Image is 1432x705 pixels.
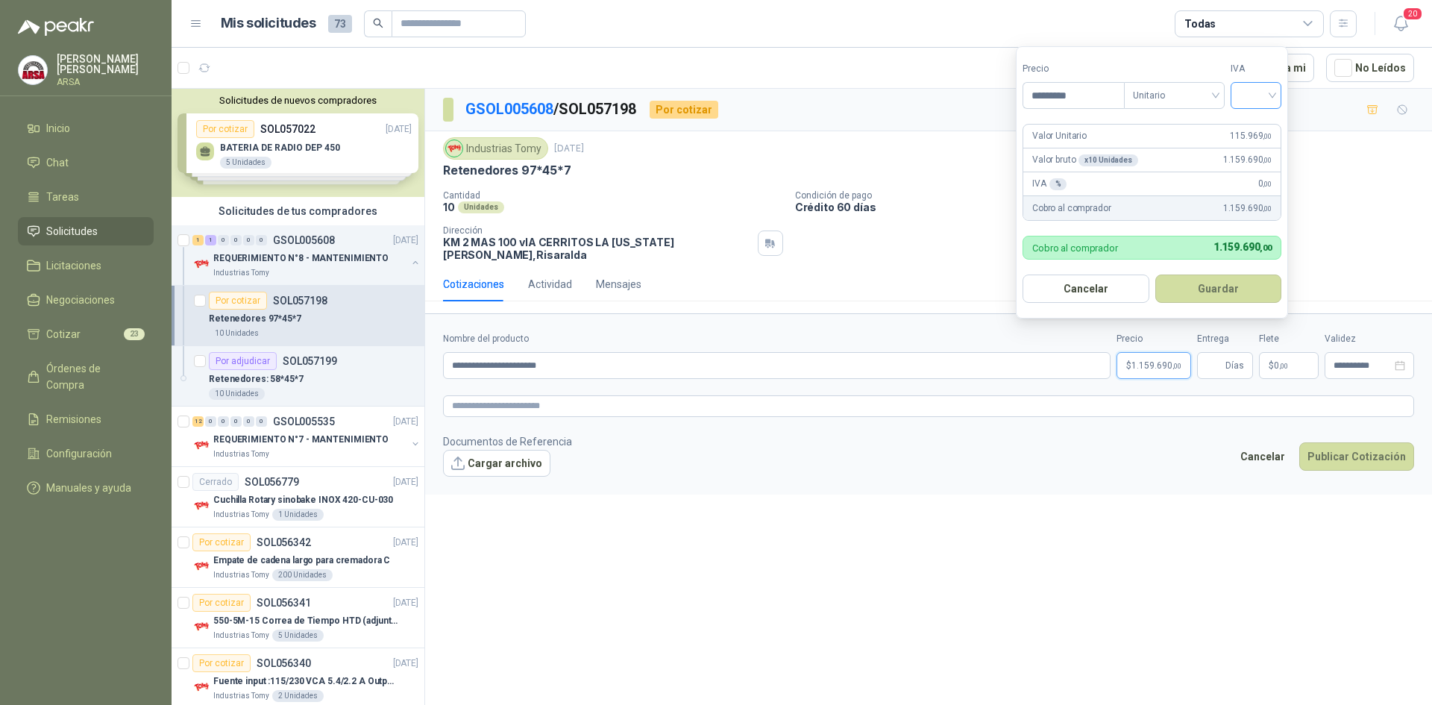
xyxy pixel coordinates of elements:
p: [DATE] [393,657,418,671]
div: 12 [192,416,204,427]
p: IVA [1032,177,1067,191]
p: Valor Unitario [1032,129,1087,143]
a: Manuales y ayuda [18,474,154,502]
span: Inicio [46,120,70,137]
span: Negociaciones [46,292,115,308]
p: Retenedores: 58*45*7 [209,372,304,386]
button: Publicar Cotización [1299,442,1414,471]
div: Industrias Tomy [443,137,548,160]
button: 20 [1387,10,1414,37]
div: Por cotizar [192,594,251,612]
img: Company Logo [192,436,210,454]
p: Industrias Tomy [213,267,269,279]
p: Cantidad [443,190,783,201]
a: 1 1 0 0 0 0 GSOL005608[DATE] Company LogoREQUERIMIENTO N°8 - MANTENIMIENTOIndustrias Tomy [192,231,421,279]
span: Manuales y ayuda [46,480,131,496]
p: Industrias Tomy [213,630,269,642]
p: Crédito 60 días [795,201,1426,213]
img: Logo peakr [18,18,94,36]
p: Cobro al comprador [1032,243,1118,253]
p: Cobro al comprador [1032,201,1111,216]
label: Validez [1325,332,1414,346]
div: 10 Unidades [209,328,265,339]
a: Solicitudes [18,217,154,245]
div: 0 [256,235,267,245]
span: Licitaciones [46,257,101,274]
p: Cuchilla Rotary sinobake INOX 420-CU-030 [213,493,393,507]
span: 73 [328,15,352,33]
div: 0 [205,416,216,427]
a: Órdenes de Compra [18,354,154,399]
a: Remisiones [18,405,154,433]
div: Solicitudes de nuevos compradoresPor cotizarSOL057022[DATE] BATERIA DE RADIO DEP 4505 UnidadesPor... [172,89,424,197]
img: Company Logo [192,255,210,273]
p: [DATE] [393,234,418,248]
div: Solicitudes de tus compradores [172,197,424,225]
div: Todas [1184,16,1216,32]
p: 10 [443,201,455,213]
div: Por adjudicar [209,352,277,370]
p: Empate de cadena largo para cremadora C [213,554,390,568]
p: REQUERIMIENTO N°7 - MANTENIMIENTO [213,433,389,447]
p: KM 2 MAS 100 vIA CERRITOS LA [US_STATE] [PERSON_NAME] , Risaralda [443,236,752,261]
span: 0 [1274,361,1288,370]
img: Company Logo [192,497,210,515]
span: 1.159.690 [1213,241,1272,253]
button: Solicitudes de nuevos compradores [178,95,418,106]
p: [DATE] [393,596,418,610]
span: Tareas [46,189,79,205]
button: Cancelar [1232,442,1293,471]
p: SOL057198 [273,295,327,306]
p: [DATE] [393,475,418,489]
div: Por cotizar [192,654,251,672]
button: Cargar archivo [443,450,550,477]
p: 550-5M-15 Correa de Tiempo HTD (adjuntar ficha y /o imagenes) [213,614,399,628]
label: IVA [1231,62,1281,76]
div: 0 [243,235,254,245]
p: SOL056779 [245,477,299,487]
div: 1 [192,235,204,245]
button: No Leídos [1326,54,1414,82]
span: Solicitudes [46,223,98,239]
a: Cotizar23 [18,320,154,348]
img: Company Logo [192,618,210,636]
span: ,00 [1279,362,1288,370]
p: Industrias Tomy [213,690,269,702]
a: CerradoSOL056779[DATE] Company LogoCuchilla Rotary sinobake INOX 420-CU-030Industrias Tomy1 Unidades [172,467,424,527]
img: Company Logo [192,678,210,696]
a: Negociaciones [18,286,154,314]
a: Configuración [18,439,154,468]
span: ,00 [1260,243,1272,253]
div: 0 [218,416,229,427]
span: Chat [46,154,69,171]
p: Valor bruto [1032,153,1138,167]
div: 1 [205,235,216,245]
label: Precio [1117,332,1191,346]
p: Documentos de Referencia [443,433,572,450]
div: Unidades [458,201,504,213]
div: 0 [230,235,242,245]
div: Mensajes [596,276,641,292]
label: Nombre del producto [443,332,1111,346]
span: 23 [124,328,145,340]
label: Entrega [1197,332,1253,346]
p: $1.159.690,00 [1117,352,1191,379]
a: Licitaciones [18,251,154,280]
p: GSOL005535 [273,416,335,427]
button: Guardar [1155,275,1282,303]
p: [PERSON_NAME] [PERSON_NAME] [57,54,154,75]
p: Retenedores 97*45*7 [209,312,301,326]
p: SOL056341 [257,598,311,608]
div: 0 [243,416,254,427]
span: Remisiones [46,411,101,427]
p: GSOL005608 [273,235,335,245]
p: REQUERIMIENTO N°8 - MANTENIMIENTO [213,251,389,266]
a: Por cotizarSOL057198Retenedores 97*45*710 Unidades [172,286,424,346]
div: % [1049,178,1067,190]
a: Por adjudicarSOL057199Retenedores: 58*45*710 Unidades [172,346,424,407]
div: Por cotizar [209,292,267,310]
a: Chat [18,148,154,177]
div: 0 [230,416,242,427]
div: 5 Unidades [272,630,324,642]
p: Industrias Tomy [213,569,269,581]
